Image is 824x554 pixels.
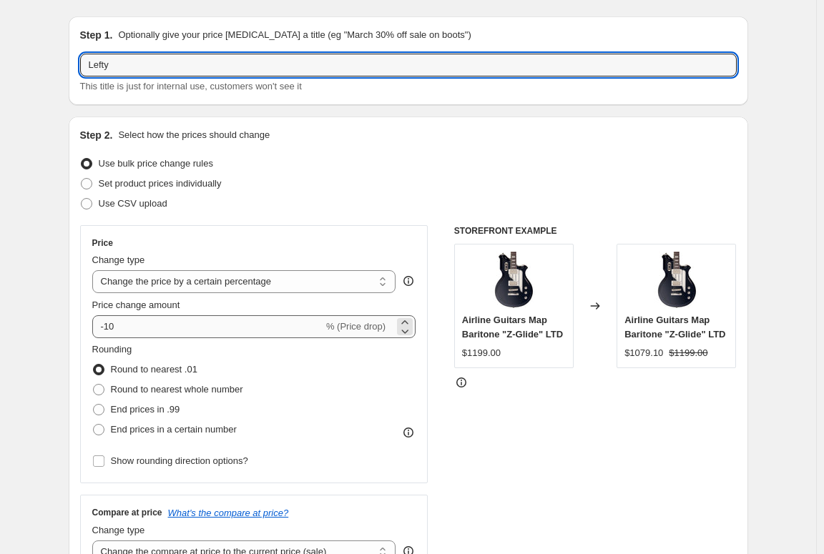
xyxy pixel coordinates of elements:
img: AirlineGuitarsMapBaritone_Z-Glide_LTD_80x.jpg [648,252,705,309]
input: -15 [92,315,323,338]
span: End prices in a certain number [111,424,237,435]
span: Round to nearest whole number [111,384,243,395]
span: Set product prices individually [99,178,222,189]
h6: STOREFRONT EXAMPLE [454,225,737,237]
span: Airline Guitars Map Baritone "Z-Glide" LTD [624,315,725,340]
span: Use bulk price change rules [99,158,213,169]
span: % (Price drop) [326,321,386,332]
span: End prices in .99 [111,404,180,415]
p: Optionally give your price [MEDICAL_DATA] a title (eg "March 30% off sale on boots") [118,28,471,42]
div: $1079.10 [624,346,663,360]
span: Use CSV upload [99,198,167,209]
img: AirlineGuitarsMapBaritone_Z-Glide_LTD_80x.jpg [485,252,542,309]
div: $1199.00 [462,346,501,360]
div: help [401,274,416,288]
span: Rounding [92,344,132,355]
span: Round to nearest .01 [111,364,197,375]
h2: Step 1. [80,28,113,42]
span: This title is just for internal use, customers won't see it [80,81,302,91]
p: Select how the prices should change [118,128,270,142]
h3: Compare at price [92,507,162,518]
span: Change type [92,525,145,535]
span: Airline Guitars Map Baritone "Z-Glide" LTD [462,315,563,340]
span: Price change amount [92,300,180,310]
input: 30% off holiday sale [80,54,737,76]
h2: Step 2. [80,128,113,142]
h3: Price [92,237,113,249]
strike: $1199.00 [669,346,707,360]
span: Show rounding direction options? [111,455,248,466]
span: Change type [92,254,145,265]
button: What's the compare at price? [168,508,289,518]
